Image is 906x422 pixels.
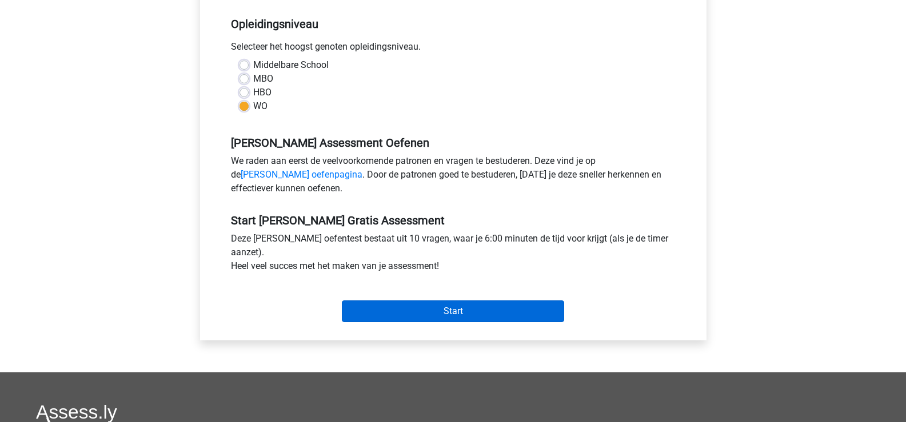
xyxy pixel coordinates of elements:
[231,136,676,150] h5: [PERSON_NAME] Assessment Oefenen
[231,13,676,35] h5: Opleidingsniveau
[222,154,684,200] div: We raden aan eerst de veelvoorkomende patronen en vragen te bestuderen. Deze vind je op de . Door...
[253,58,329,72] label: Middelbare School
[253,72,273,86] label: MBO
[253,86,272,99] label: HBO
[253,99,268,113] label: WO
[342,300,564,322] input: Start
[231,214,676,227] h5: Start [PERSON_NAME] Gratis Assessment
[241,169,362,180] a: [PERSON_NAME] oefenpagina
[222,40,684,58] div: Selecteer het hoogst genoten opleidingsniveau.
[222,232,684,278] div: Deze [PERSON_NAME] oefentest bestaat uit 10 vragen, waar je 6:00 minuten de tijd voor krijgt (als...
